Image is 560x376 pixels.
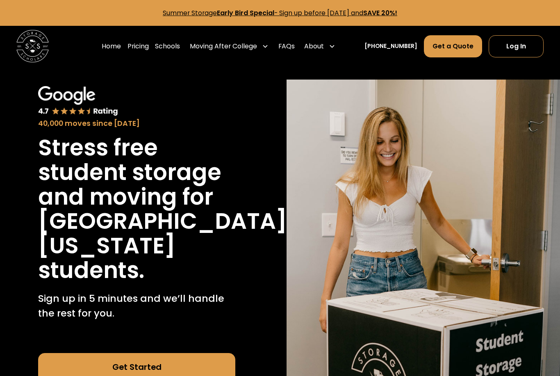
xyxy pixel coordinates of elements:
[304,41,324,51] div: About
[155,35,180,57] a: Schools
[424,35,482,57] a: Get a Quote
[102,35,121,57] a: Home
[127,35,149,57] a: Pricing
[38,86,118,116] img: Google 4.7 star rating
[190,41,257,51] div: Moving After College
[38,258,144,283] h1: students.
[16,30,49,62] img: Storage Scholars main logo
[38,291,235,320] p: Sign up in 5 minutes and we’ll handle the rest for you.
[489,35,544,57] a: Log In
[363,8,397,18] strong: SAVE 20%!
[187,35,272,57] div: Moving After College
[364,42,417,50] a: [PHONE_NUMBER]
[38,209,287,258] h1: [GEOGRAPHIC_DATA][US_STATE]
[301,35,339,57] div: About
[217,8,274,18] strong: Early Bird Special
[38,136,235,210] h1: Stress free student storage and moving for
[16,30,49,62] a: home
[38,118,235,129] div: 40,000 moves since [DATE]
[163,8,397,18] a: Summer StorageEarly Bird Special- Sign up before [DATE] andSAVE 20%!
[278,35,295,57] a: FAQs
